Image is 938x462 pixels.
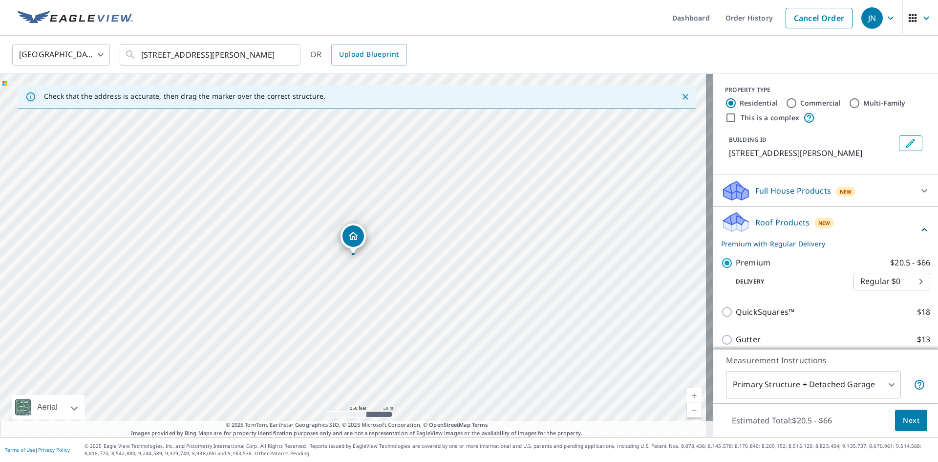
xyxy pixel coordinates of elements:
[729,147,895,159] p: [STREET_ADDRESS][PERSON_NAME]
[840,188,852,196] span: New
[736,333,761,346] p: Gutter
[34,395,61,419] div: Aerial
[429,421,470,428] a: OpenStreetMap
[755,217,810,228] p: Roof Products
[740,98,778,108] label: Residential
[899,135,922,151] button: Edit building 1
[917,306,930,318] p: $18
[721,179,930,202] div: Full House ProductsNew
[472,421,488,428] a: Terms
[861,7,883,29] div: JN
[12,395,85,419] div: Aerial
[18,11,133,25] img: EV Logo
[724,410,840,431] p: Estimated Total: $20.5 - $66
[755,185,831,197] p: Full House Products
[341,223,366,254] div: Dropped pin, building 1, Residential property, 6124 Stoneham Ln Mc Lean, VA 22101
[786,8,853,28] a: Cancel Order
[895,410,927,432] button: Next
[5,447,70,453] p: |
[38,446,70,453] a: Privacy Policy
[863,98,906,108] label: Multi-Family
[729,135,767,144] p: BUILDING ID
[903,415,919,427] span: Next
[141,41,280,68] input: Search by address or latitude-longitude
[736,257,770,269] p: Premium
[5,446,35,453] a: Terms of Use
[331,44,406,66] a: Upload Blueprint
[721,211,930,249] div: Roof ProductsNewPremium with Regular Delivery
[339,48,399,61] span: Upload Blueprint
[721,277,853,286] p: Delivery
[679,90,692,103] button: Close
[85,442,933,457] p: © 2025 Eagle View Technologies, Inc. and Pictometry International Corp. All Rights Reserved. Repo...
[310,44,407,66] div: OR
[741,113,799,123] label: This is a complex
[687,388,702,403] a: Current Level 17, Zoom In
[736,306,794,318] p: QuickSquares™
[721,239,918,249] p: Premium with Regular Delivery
[725,86,926,94] div: PROPERTY TYPE
[818,219,831,227] span: New
[890,257,930,269] p: $20.5 - $66
[853,268,930,295] div: Regular $0
[44,92,325,101] p: Check that the address is accurate, then drag the marker over the correct structure.
[726,371,901,398] div: Primary Structure + Detached Garage
[12,41,110,68] div: [GEOGRAPHIC_DATA]
[914,379,925,391] span: Your report will include the primary structure and a detached garage if one exists.
[226,421,488,429] span: © 2025 TomTom, Earthstar Geographics SIO, © 2025 Microsoft Corporation, ©
[917,333,930,346] p: $13
[687,403,702,418] a: Current Level 17, Zoom Out
[726,354,925,366] p: Measurement Instructions
[800,98,841,108] label: Commercial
